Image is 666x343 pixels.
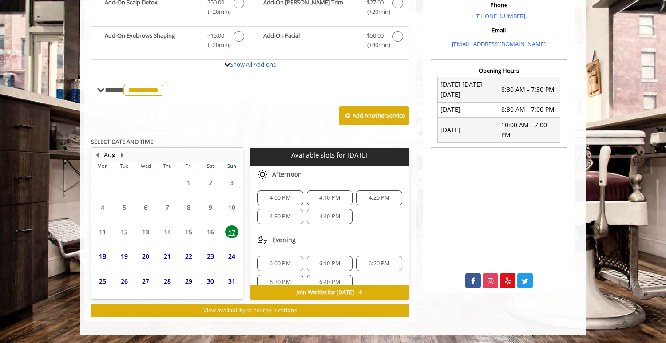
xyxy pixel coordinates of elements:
span: 27 [139,275,152,288]
label: Add-On Eyebrows Shaping [96,31,245,52]
td: Select day17 [221,220,243,244]
td: [DATE] [438,102,499,117]
span: 4:00 PM [270,194,290,201]
td: Select day26 [113,269,135,293]
span: 25 [96,275,109,288]
a: [EMAIL_ADDRESS][DOMAIN_NAME] [452,40,546,48]
td: Select day19 [113,244,135,268]
span: Join Waitlist for [DATE] [297,289,354,296]
b: Add-On Facial [263,31,357,50]
button: Next Month [119,150,126,160]
td: 8:30 AM - 7:30 PM [499,77,560,102]
td: 10:00 AM - 7:00 PM [499,118,560,143]
td: Select day25 [92,269,113,293]
th: Tue [113,162,135,170]
a: Show All Add-ons [230,60,276,68]
th: Fri [178,162,199,170]
th: Sat [199,162,221,170]
button: Aug [104,150,115,160]
td: Select day18 [92,244,113,268]
td: Select day22 [178,244,199,268]
span: 21 [161,250,174,263]
a: + [PHONE_NUMBER]. [471,12,527,20]
div: 4:40 PM [307,209,353,224]
label: Add-On Facial [254,31,404,52]
td: Select day23 [199,244,221,268]
h3: Opening Hours [431,67,567,74]
img: afternoon slots [257,169,268,180]
span: Afternoon [272,171,302,178]
span: 19 [118,250,131,263]
span: 18 [96,250,109,263]
td: Select day28 [156,269,178,293]
b: Add Another Service [353,111,405,119]
th: Thu [156,162,178,170]
td: [DATE] [DATE] [DATE] [438,77,499,102]
td: Select day30 [199,269,221,293]
th: Mon [92,162,113,170]
span: 22 [182,250,195,263]
div: 4:00 PM [257,190,303,205]
td: Select day31 [221,269,243,293]
span: 26 [118,275,131,288]
span: 6:20 PM [369,260,389,267]
td: Select day29 [178,269,199,293]
span: 31 [225,275,238,288]
span: $50.00 [367,31,384,40]
span: (+20min ) [362,7,388,16]
span: 6:00 PM [270,260,290,267]
span: 4:10 PM [319,194,340,201]
span: 4:20 PM [369,194,389,201]
span: 6:10 PM [319,260,340,267]
span: (+20min ) [203,40,229,50]
div: 4:10 PM [307,190,353,205]
b: SELECT DATE AND TIME [91,138,153,146]
span: Evening [272,237,296,244]
span: 6:40 PM [319,279,340,286]
div: 4:20 PM [356,190,402,205]
span: 24 [225,250,238,263]
span: 4:30 PM [270,213,290,220]
td: [DATE] [438,118,499,143]
td: Select day20 [135,244,156,268]
span: 4:40 PM [319,213,340,220]
span: 28 [161,275,174,288]
th: Wed [135,162,156,170]
span: (+20min ) [203,7,229,16]
td: Select day21 [156,244,178,268]
th: Sun [221,162,243,170]
p: Available slots for [DATE] [254,151,405,159]
span: 20 [139,250,152,263]
button: Add AnotherService [339,106,409,125]
button: Previous Month [94,150,101,160]
span: 30 [204,275,217,288]
span: 29 [182,275,195,288]
div: 6:00 PM [257,256,303,271]
img: evening slots [257,235,268,245]
span: View availability at nearby locations [203,306,297,314]
div: 6:40 PM [307,275,353,290]
td: Select day24 [221,244,243,268]
span: 23 [204,250,217,263]
div: 6:10 PM [307,256,353,271]
span: 6:30 PM [270,279,290,286]
td: Select day27 [135,269,156,293]
span: $15.00 [207,31,224,40]
div: 6:30 PM [257,275,303,290]
div: 6:20 PM [356,256,402,271]
div: 4:30 PM [257,209,303,224]
span: (+40min ) [362,40,388,50]
h3: Email [433,27,565,33]
button: View availability at nearby locations [91,304,409,317]
span: 17 [225,225,238,238]
b: Add-On Eyebrows Shaping [105,31,198,50]
h3: Phone [433,2,565,8]
td: 8:30 AM - 7:00 PM [499,102,560,117]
